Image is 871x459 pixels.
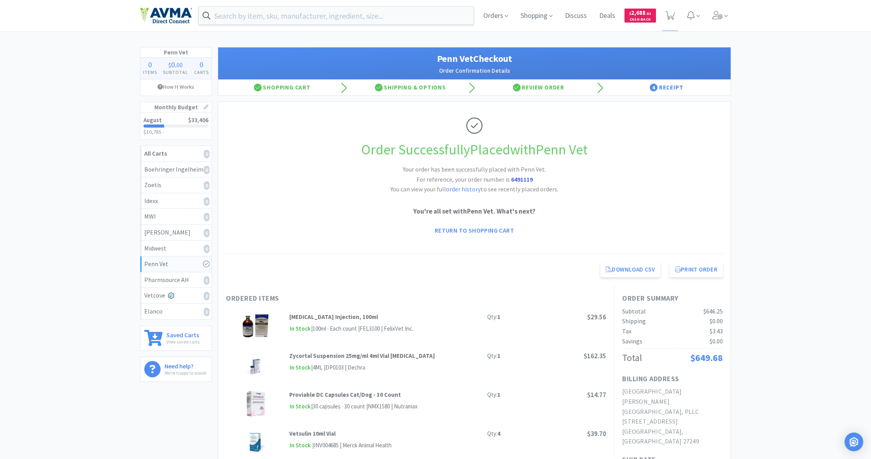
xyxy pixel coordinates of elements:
[622,326,631,336] div: Tax
[245,351,266,378] img: 5ba8a7bdc41a48369d5cbf1e49dc036b_174578.jpeg
[140,146,212,162] a: All Carts0
[289,441,311,450] span: In Stock
[346,80,475,95] div: Shipping & Options
[511,175,533,183] strong: 6491119
[289,391,401,398] strong: Proviable DC Capsules Cat/Dog - 30 Count
[188,116,208,124] span: $33,406
[140,256,212,272] a: Penn Vet
[140,193,212,209] a: Idexx0
[587,313,606,321] span: $29.56
[144,259,208,269] div: Penn Vet
[622,427,723,447] h2: [GEOGRAPHIC_DATA], [GEOGRAPHIC_DATA] 27249
[191,68,212,76] h4: Carts
[140,272,212,288] a: Pharmsource AH0
[144,212,208,222] div: MWI
[171,60,175,69] span: 0
[323,363,365,372] div: | DP0103 | Dechra
[204,276,210,285] i: 0
[629,11,631,16] span: $
[160,61,191,68] div: .
[622,293,723,304] h1: Order Summary
[587,429,606,438] span: $39.70
[600,262,660,277] a: Download CSV
[226,51,723,66] h1: Penn Vet Checkout
[226,293,459,304] h1: Ordered Items
[144,291,208,301] div: Vetcove
[140,304,212,319] a: Elanco0
[289,324,311,334] span: In Stock
[140,7,192,24] img: e4e33dab9f054f5782a47901c742baa9_102.png
[140,162,212,178] a: Boehringer Ingelheim0
[622,350,642,365] div: Total
[622,387,723,397] h2: [GEOGRAPHIC_DATA]
[429,222,519,238] a: Return to Shopping Cart
[204,150,210,158] i: 0
[474,80,603,95] div: Review Order
[497,430,500,437] strong: 4
[144,275,208,285] div: Pharmsource AH
[204,245,210,253] i: 0
[242,390,269,417] img: 608cae5ce5654fb68ee03ca037bf3759_260380.png
[148,60,152,69] span: 0
[140,225,212,241] a: [PERSON_NAME]0
[166,338,199,345] p: View saved carts
[703,307,723,315] span: $646.25
[242,312,269,340] img: abf1e8ef7e8740f88f2ef84100811493_707323.png
[311,441,392,450] div: | INV004685 | Merck Animal Health
[289,363,311,373] span: In Stock
[603,80,731,95] div: Receipt
[218,80,346,95] div: Shopping Cart
[140,112,212,139] a: August$33,406$10,785
[622,307,646,317] div: Subtotal
[365,402,418,411] div: | NMX1580 | Nutramax
[204,229,210,237] i: 0
[140,177,212,193] a: Zoetis0
[144,244,208,254] div: Midwest
[289,352,435,359] strong: Zycortal Suspension 25mg/ml 4ml Vial [MEDICAL_DATA]
[140,47,212,58] h1: Penn Vet
[166,330,199,338] h6: Saved Carts
[650,84,658,91] span: 4
[140,326,212,351] a: Saved CartsView saved carts
[357,324,413,333] div: | FEL3100 | FelixVet Inc.
[645,11,651,16] span: . 81
[289,402,311,412] span: In Stock
[164,361,206,369] h6: Need help?
[204,213,210,221] i: 0
[311,364,323,371] span: | 4ML
[487,390,500,399] div: Qty:
[140,209,212,225] a: MWI0
[622,417,723,427] h2: [STREET_ADDRESS]
[596,12,618,19] a: Deals
[204,197,210,206] i: 0
[289,430,336,437] strong: Vetsulin 10ml Vial
[487,312,500,322] div: Qty:
[204,181,210,190] i: 0
[160,68,191,76] h4: Subtotal
[622,316,646,326] div: Shipping
[204,308,210,316] i: 0
[311,403,365,410] span: | 30 capsules · 30 count
[497,391,500,398] strong: 1
[140,288,212,304] a: Vetcove0
[143,128,161,135] span: $10,785
[690,352,723,364] span: $649.68
[144,149,167,157] strong: All Carts
[143,117,162,123] h2: August
[622,373,679,385] h1: Billing Address
[226,206,723,217] p: You're all set with Penn Vet . What's next?
[629,9,651,16] span: 2,688
[487,429,500,438] div: Qty:
[164,369,206,377] p: We're happy to assist!
[587,391,606,399] span: $14.77
[845,433,863,451] div: Open Intercom Messenger
[497,352,500,359] strong: 1
[144,180,208,190] div: Zoetis
[629,18,651,23] span: Cash Back
[710,337,723,345] span: $0.00
[140,79,212,94] a: How It Works
[226,138,723,161] h1: Order Successfully Placed with Penn Vet
[242,429,269,456] img: 9d431351f7fd4830b3114d9ba7871e0f_161725.png
[710,327,723,335] span: $3.43
[584,352,606,360] span: $162.35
